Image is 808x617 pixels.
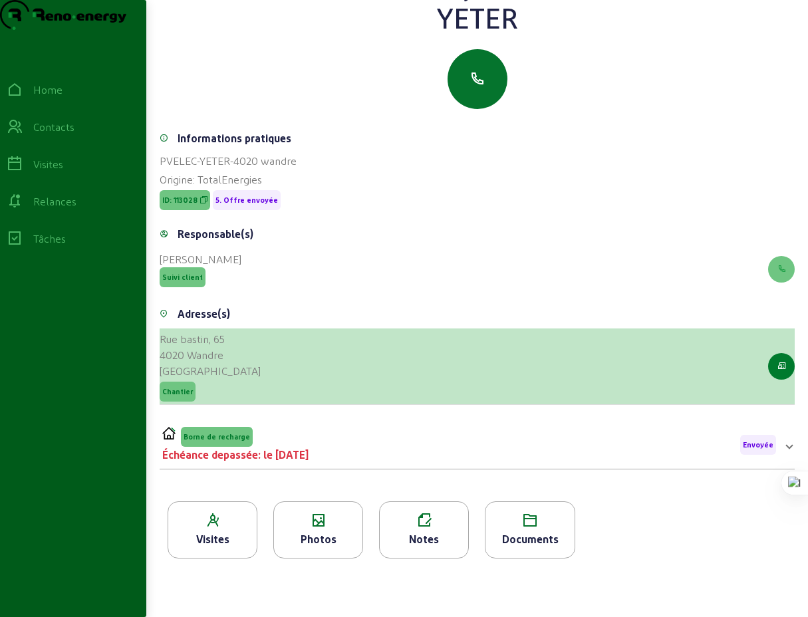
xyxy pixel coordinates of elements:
[380,531,468,547] div: Notes
[162,427,176,439] img: PVELEC
[33,82,63,98] div: Home
[160,1,795,33] div: YETER
[215,195,278,205] span: 5. Offre envoyée
[162,387,193,396] span: Chantier
[162,273,203,282] span: Suivi client
[33,193,76,209] div: Relances
[33,156,63,172] div: Visites
[178,130,291,146] div: Informations pratiques
[743,440,773,449] span: Envoyée
[33,231,66,247] div: Tâches
[160,363,261,379] div: [GEOGRAPHIC_DATA]
[184,432,250,441] span: Borne de recharge
[162,195,198,205] span: ID: 113028
[33,119,74,135] div: Contacts
[160,331,261,347] div: Rue bastin, 65
[274,531,362,547] div: Photos
[160,172,795,187] div: Origine: TotalEnergies
[160,153,795,169] div: PVELEC-YETER-4020 wandre
[178,226,253,242] div: Responsable(s)
[162,447,309,463] div: Échéance depassée: le [DATE]
[160,347,261,363] div: 4020 Wandre
[178,306,230,322] div: Adresse(s)
[160,426,795,463] mat-expansion-panel-header: PVELECBorne de rechargeÉchéance depassée: le [DATE]Envoyée
[168,531,257,547] div: Visites
[485,531,574,547] div: Documents
[160,251,241,267] div: [PERSON_NAME]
